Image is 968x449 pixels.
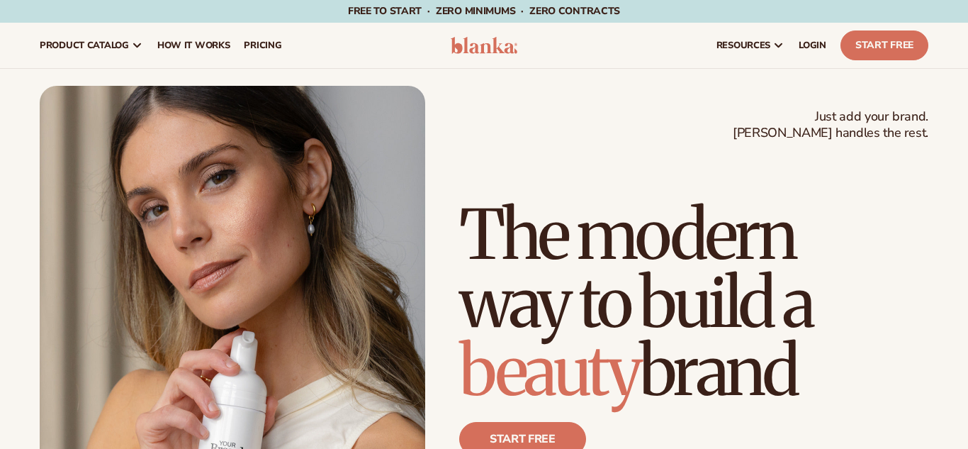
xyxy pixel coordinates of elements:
a: pricing [237,23,288,68]
span: Just add your brand. [PERSON_NAME] handles the rest. [733,109,928,142]
span: pricing [244,40,281,51]
img: logo [451,37,517,54]
a: How It Works [150,23,237,68]
span: How It Works [157,40,230,51]
a: Start Free [840,31,928,60]
span: Free to start · ZERO minimums · ZERO contracts [348,4,620,18]
h1: The modern way to build a brand [459,201,928,405]
span: product catalog [40,40,129,51]
span: resources [716,40,770,51]
a: product catalog [33,23,150,68]
span: beauty [459,328,639,414]
span: LOGIN [799,40,826,51]
a: resources [709,23,792,68]
a: LOGIN [792,23,833,68]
